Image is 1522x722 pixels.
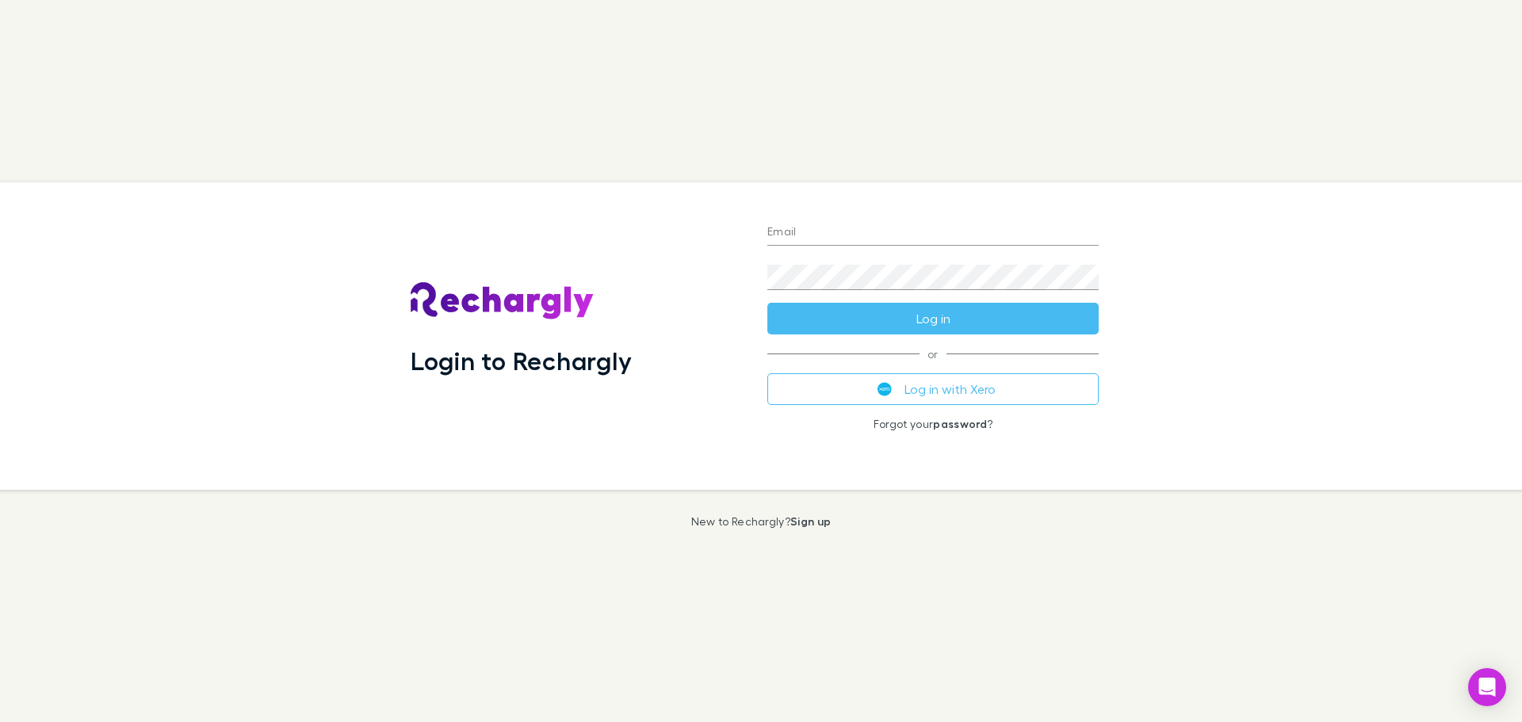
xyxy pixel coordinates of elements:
button: Log in with Xero [767,373,1099,405]
div: Open Intercom Messenger [1468,668,1506,706]
button: Log in [767,303,1099,334]
a: password [933,417,987,430]
p: New to Rechargly? [691,515,832,528]
img: Rechargly's Logo [411,282,595,320]
img: Xero's logo [878,382,892,396]
p: Forgot your ? [767,418,1099,430]
h1: Login to Rechargly [411,346,632,376]
a: Sign up [790,514,831,528]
